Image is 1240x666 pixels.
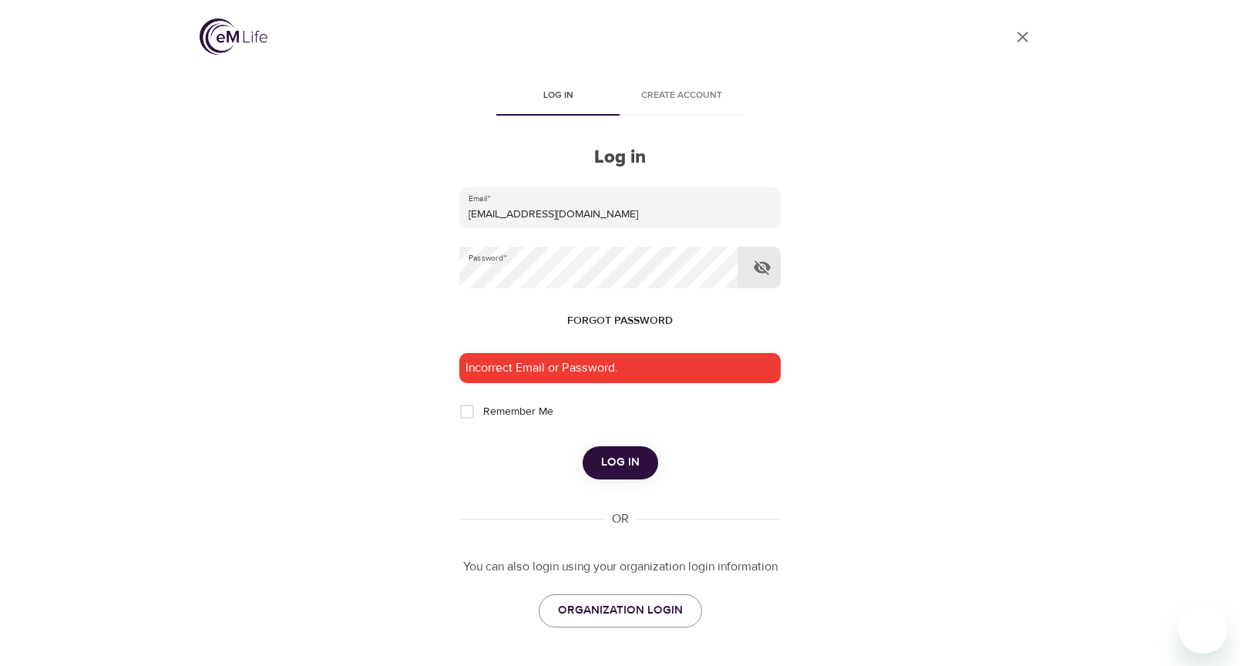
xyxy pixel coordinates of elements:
span: Log in [506,88,611,104]
div: Incorrect Email or Password. [459,353,780,383]
button: Log in [583,446,658,479]
span: Forgot password [567,311,673,331]
div: OR [606,510,635,528]
iframe: Button to launch messaging window [1178,604,1228,654]
button: Forgot password [561,307,679,335]
p: You can also login using your organization login information [459,558,780,576]
span: Log in [601,452,640,473]
span: ORGANIZATION LOGIN [558,600,683,621]
a: close [1004,18,1041,55]
img: logo [200,18,267,55]
h2: Log in [459,146,780,169]
div: disabled tabs example [459,79,780,116]
a: ORGANIZATION LOGIN [539,594,702,627]
span: Create account [630,88,734,104]
span: Remember Me [483,404,553,420]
